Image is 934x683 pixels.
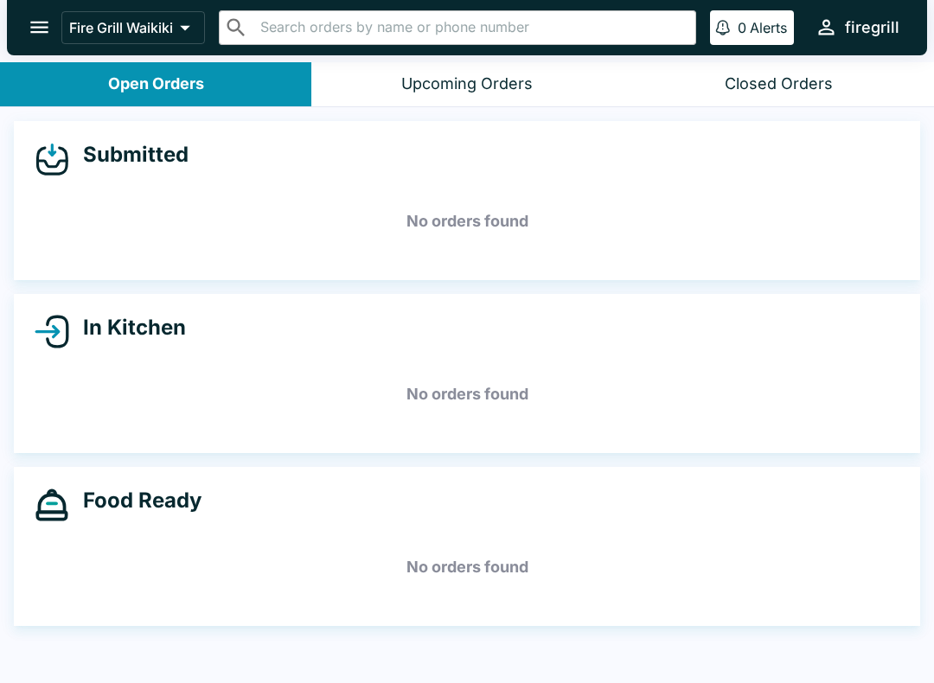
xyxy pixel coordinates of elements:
[808,9,906,46] button: firegrill
[845,17,899,38] div: firegrill
[738,19,746,36] p: 0
[35,363,899,425] h5: No orders found
[17,5,61,49] button: open drawer
[69,142,189,168] h4: Submitted
[35,190,899,252] h5: No orders found
[61,11,205,44] button: Fire Grill Waikiki
[69,488,202,514] h4: Food Ready
[35,536,899,598] h5: No orders found
[69,315,186,341] h4: In Kitchen
[108,74,204,94] div: Open Orders
[69,19,173,36] p: Fire Grill Waikiki
[401,74,533,94] div: Upcoming Orders
[725,74,833,94] div: Closed Orders
[750,19,787,36] p: Alerts
[255,16,688,40] input: Search orders by name or phone number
